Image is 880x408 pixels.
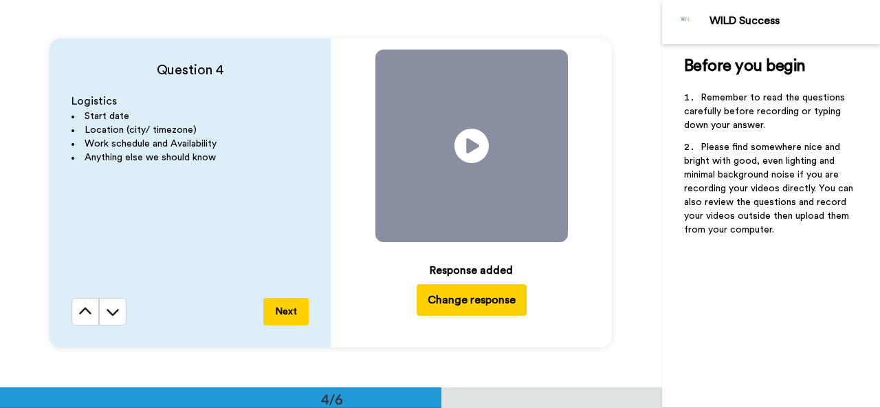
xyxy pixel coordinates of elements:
[709,14,879,28] div: WILD Success
[71,61,309,80] h4: Question 4
[417,284,527,316] button: Change response
[430,262,513,279] div: Response added
[85,111,129,121] span: Start date
[670,6,703,39] img: Profile Image
[684,93,848,130] span: Remember to read the questions carefully before recording or typing down your answer.
[85,153,216,162] span: Anything else we should know
[71,96,117,107] span: Logistics
[263,298,309,325] button: Next
[684,142,856,235] span: Please find somewhere nice and bright with good, even lighting and minimal background noise if yo...
[85,139,217,149] span: Work schedule and Availability
[684,58,806,74] span: Before you begin
[85,125,197,135] span: Location (city/ timezone)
